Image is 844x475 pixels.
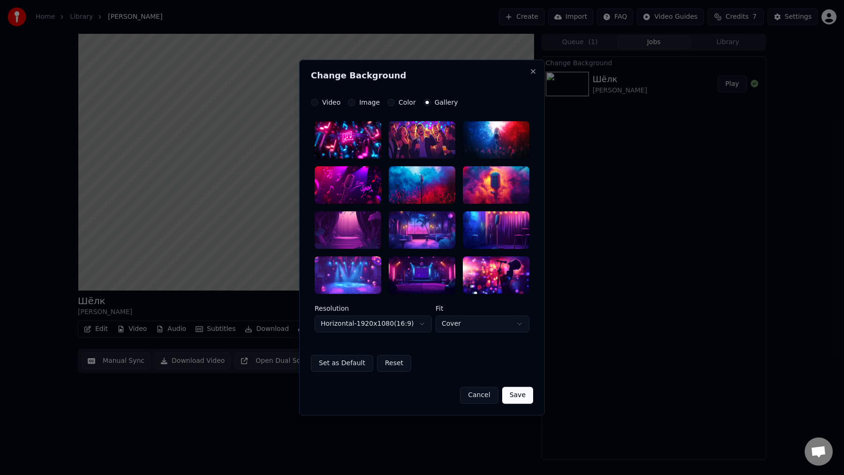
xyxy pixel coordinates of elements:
button: Reset [377,355,411,372]
label: Fit [436,305,529,312]
button: Save [502,387,533,404]
button: Cancel [460,387,498,404]
label: Resolution [315,305,432,312]
label: Color [399,99,416,106]
label: Image [359,99,380,106]
label: Gallery [435,99,458,106]
h2: Change Background [311,71,533,80]
label: Video [322,99,340,106]
button: Set as Default [311,355,373,372]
